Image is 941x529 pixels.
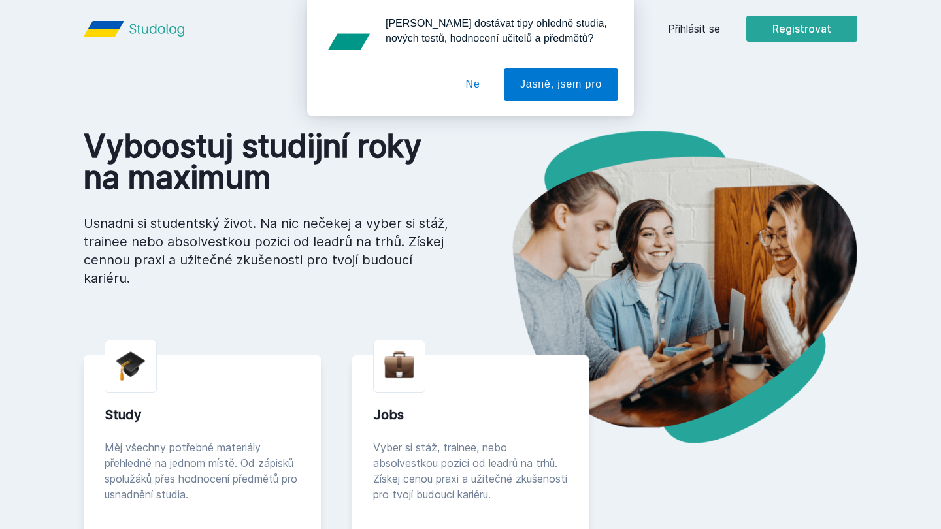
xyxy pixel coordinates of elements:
div: Měj všechny potřebné materiály přehledně na jednom místě. Od zápisků spolužáků přes hodnocení pře... [105,440,300,502]
img: notification icon [323,16,375,68]
div: [PERSON_NAME] dostávat tipy ohledně studia, nových testů, hodnocení učitelů a předmětů? [375,16,618,46]
button: Ne [450,68,497,101]
div: Study [105,406,300,424]
h1: Vyboostuj studijní roky na maximum [84,131,450,193]
button: Jasně, jsem pro [504,68,618,101]
img: graduation-cap.png [116,351,146,381]
div: Vyber si stáž, trainee, nebo absolvestkou pozici od leadrů na trhů. Získej cenou praxi a užitečné... [373,440,569,502]
p: Usnadni si studentský život. Na nic nečekej a vyber si stáž, trainee nebo absolvestkou pozici od ... [84,214,450,287]
div: Jobs [373,406,569,424]
img: briefcase.png [384,348,414,381]
img: hero.png [470,131,857,443]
